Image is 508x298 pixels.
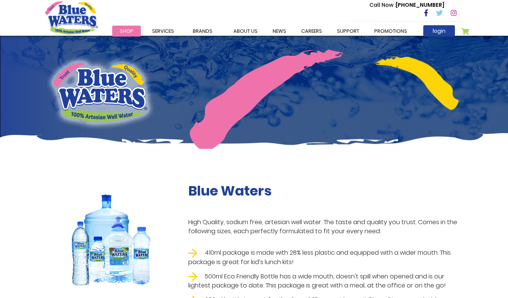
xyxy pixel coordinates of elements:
li: 410ml package is made with 28% less plastic and equipped with a wider mouth. This package is grea... [188,248,463,267]
a: store logo [45,1,98,34]
a: support [330,26,367,37]
a: careers [294,26,330,37]
span: Brands [193,28,212,35]
p: High Quality, sodium free, artesian well water. The taste and quality you trust. Comes in the fol... [188,218,463,236]
p: [PHONE_NUMBER] [369,1,444,9]
li: 500ml Eco Friendly Bottle has a wide mouth, doesn't spill when opened and is our lightest package... [188,272,463,290]
span: Call Now : [369,1,396,9]
a: News [265,26,294,37]
span: Shop [120,28,133,35]
h2: Blue Waters [188,183,463,199]
span: Services [152,28,174,35]
a: about us [226,26,265,37]
a: Promotions [367,26,415,37]
a: login [423,25,455,37]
